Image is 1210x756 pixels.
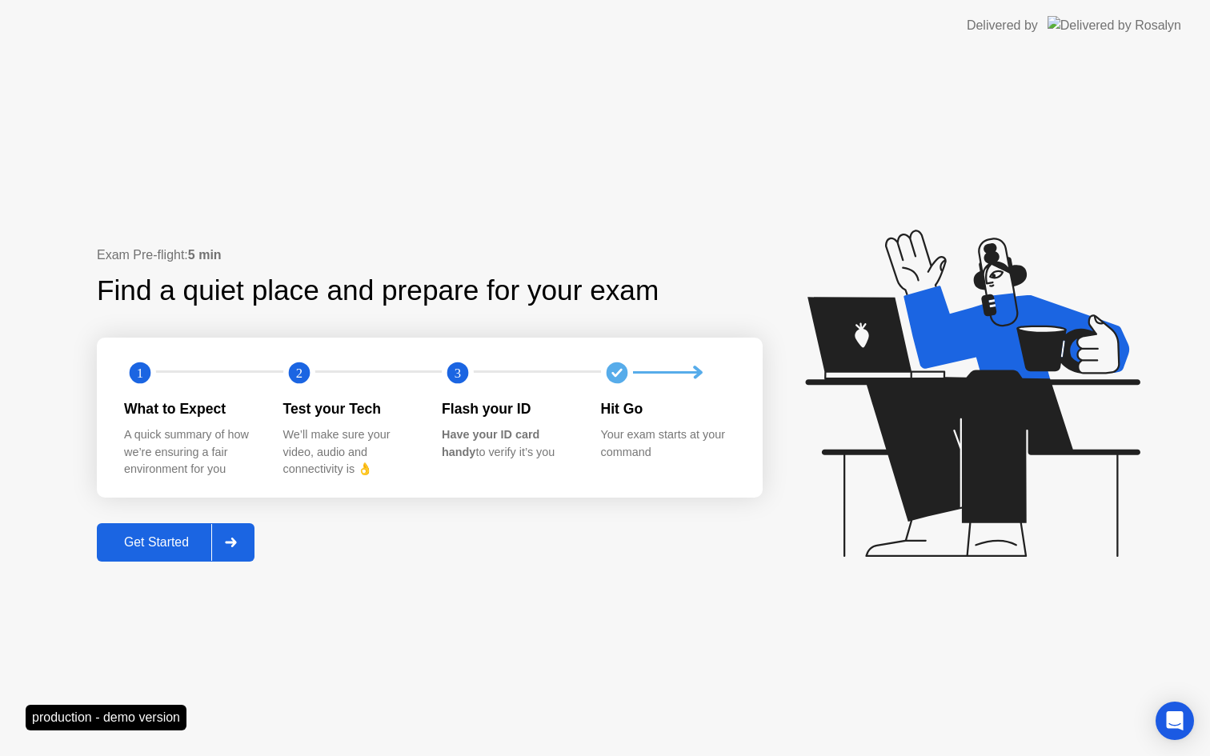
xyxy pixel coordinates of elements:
b: 5 min [188,248,222,262]
b: Have your ID card handy [442,428,539,458]
div: What to Expect [124,398,258,419]
div: A quick summary of how we’re ensuring a fair environment for you [124,426,258,478]
button: Get Started [97,523,254,562]
div: Open Intercom Messenger [1156,702,1194,740]
text: 3 [455,365,461,380]
div: Get Started [102,535,211,550]
div: Find a quiet place and prepare for your exam [97,270,661,312]
div: Delivered by [967,16,1038,35]
img: Delivered by Rosalyn [1048,16,1181,34]
div: Flash your ID [442,398,575,419]
div: to verify it’s you [442,426,575,461]
div: Hit Go [601,398,735,419]
div: Test your Tech [283,398,417,419]
div: Your exam starts at your command [601,426,735,461]
text: 1 [137,365,143,380]
div: Exam Pre-flight: [97,246,763,265]
div: production - demo version [26,705,186,730]
text: 2 [295,365,302,380]
div: We’ll make sure your video, audio and connectivity is 👌 [283,426,417,478]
